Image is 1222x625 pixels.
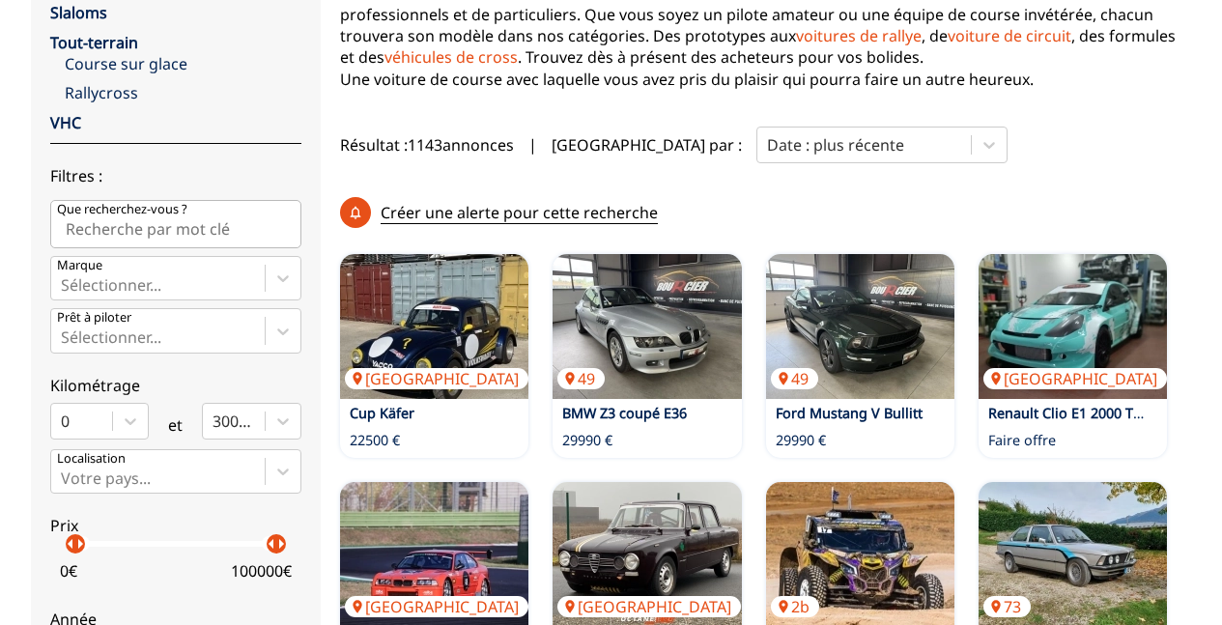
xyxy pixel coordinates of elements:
[562,404,687,422] a: BMW Z3 coupé E36
[50,200,301,248] input: Que recherchez-vous ?
[345,368,528,389] p: [GEOGRAPHIC_DATA]
[988,404,1172,422] a: Renault Clio E1 2000 TURBO
[345,596,528,617] p: [GEOGRAPHIC_DATA]
[61,328,65,346] input: Prêt à piloterSélectionner...
[57,257,102,274] p: Marque
[60,560,77,582] p: 0 €
[983,368,1167,389] p: [GEOGRAPHIC_DATA]
[988,431,1056,450] p: Faire offre
[213,412,216,430] input: 300000
[796,25,922,46] a: voitures de rallye
[562,431,612,450] p: 29990 €
[948,25,1071,46] a: voiture de circuit
[270,532,293,555] p: arrow_right
[50,2,107,23] a: Slaloms
[61,469,65,487] input: Votre pays...
[381,202,658,224] p: Créer une alerte pour cette recherche
[553,254,741,399] a: BMW Z3 coupé E3649
[69,532,92,555] p: arrow_right
[50,32,138,53] a: Tout-terrain
[557,368,605,389] p: 49
[557,596,741,617] p: [GEOGRAPHIC_DATA]
[340,254,528,399] a: Cup Käfer[GEOGRAPHIC_DATA]
[350,431,400,450] p: 22500 €
[979,254,1167,399] a: Renault Clio E1 2000 TURBO[GEOGRAPHIC_DATA]
[59,532,82,555] p: arrow_left
[340,254,528,399] img: Cup Käfer
[776,404,923,422] a: Ford Mustang V Bullitt
[61,412,65,430] input: 0
[552,134,742,156] p: [GEOGRAPHIC_DATA] par :
[57,450,126,468] p: Localisation
[340,134,514,156] span: Résultat : 1143 annonces
[384,46,518,68] a: véhicules de cross
[61,276,65,294] input: MarqueSélectionner...
[168,414,183,436] p: et
[553,254,741,399] img: BMW Z3 coupé E36
[766,254,954,399] a: Ford Mustang V Bullitt49
[983,596,1031,617] p: 73
[771,596,819,617] p: 2b
[65,53,301,74] a: Course sur glace
[50,375,301,396] p: Kilométrage
[65,82,301,103] a: Rallycross
[528,134,537,156] span: |
[231,560,292,582] p: 100000 €
[766,254,954,399] img: Ford Mustang V Bullitt
[50,165,301,186] p: Filtres :
[260,532,283,555] p: arrow_left
[57,309,131,327] p: Prêt à piloter
[771,368,818,389] p: 49
[776,431,826,450] p: 29990 €
[57,201,187,218] p: Que recherchez-vous ?
[979,254,1167,399] img: Renault Clio E1 2000 TURBO
[350,404,414,422] a: Cup Käfer
[50,515,301,536] p: Prix
[50,112,81,133] a: VHC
